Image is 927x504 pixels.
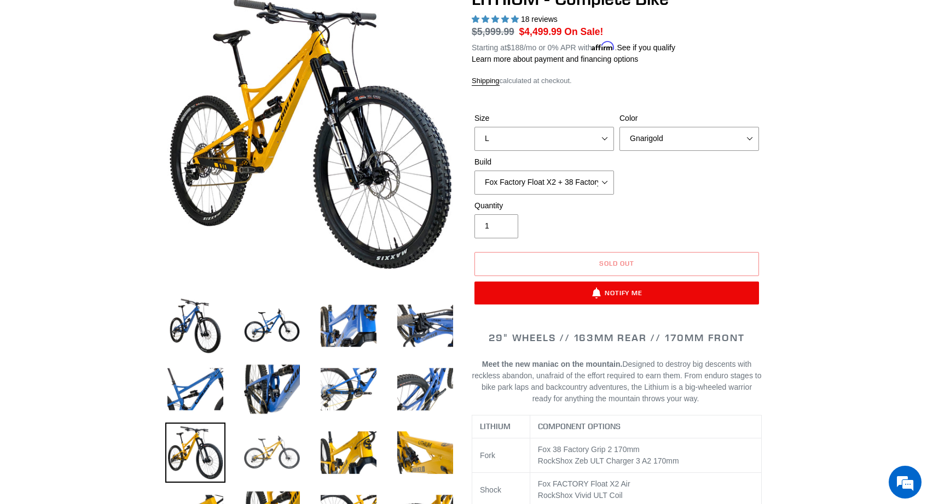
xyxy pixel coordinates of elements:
span: Fox 38 Factory Grip 2 170mm [538,445,640,454]
img: Load image into Gallery viewer, LITHIUM - Complete Bike [165,296,225,356]
td: RockShox mm [530,438,761,473]
span: 18 reviews [521,15,558,24]
span: $188 [507,43,524,52]
img: Load image into Gallery viewer, LITHIUM - Complete Bike [242,423,302,483]
img: Load image into Gallery viewer, LITHIUM - Complete Bike [395,423,455,483]
th: COMPONENT OPTIONS [530,415,761,438]
a: See if you qualify - Learn more about Affirm Financing (opens in modal) [617,43,675,52]
span: Zeb ULT Charger 3 A2 170 [575,456,667,465]
span: . [697,394,699,403]
img: Load image into Gallery viewer, LITHIUM - Complete Bike [242,359,302,419]
span: 29" WHEELS // 163mm REAR // 170mm FRONT [489,331,744,344]
label: Build [474,156,614,168]
td: Fork [472,438,530,473]
button: Notify Me [474,282,759,304]
img: d_696896380_company_1647369064580_696896380 [35,55,62,82]
img: Load image into Gallery viewer, LITHIUM - Complete Bike [242,296,302,356]
p: Starting at /mo or 0% APR with . [472,39,675,54]
label: Color [619,113,759,124]
span: $4,499.99 [519,26,562,37]
div: Minimize live chat window [179,5,206,32]
a: Shipping [472,77,500,86]
img: Load image into Gallery viewer, LITHIUM - Complete Bike [165,359,225,419]
img: Load image into Gallery viewer, LITHIUM - Complete Bike [395,296,455,356]
button: Sold out [474,252,759,276]
b: Meet the new maniac on the mountain. [482,360,623,368]
img: Load image into Gallery viewer, LITHIUM - Complete Bike [165,423,225,483]
span: Sold out [599,259,634,267]
a: Learn more about payment and financing options [472,55,638,63]
span: Designed to destroy big descents with reckless abandon, unafraid of the effort required to earn t... [472,360,762,403]
div: Navigation go back [12,60,28,77]
textarea: Type your message and hit 'Enter' [5,298,208,337]
div: Chat with us now [73,61,200,75]
span: $5,999.99 [472,26,514,37]
span: From enduro stages to bike park laps and backcountry adventures, the Lithium is a big-wheeled war... [482,371,762,403]
span: We're online! [63,138,151,248]
label: Size [474,113,614,124]
img: Load image into Gallery viewer, LITHIUM - Complete Bike [318,423,379,483]
img: Load image into Gallery viewer, LITHIUM - Complete Bike [318,296,379,356]
span: On Sale! [564,25,603,39]
span: Affirm [592,42,615,51]
img: Load image into Gallery viewer, LITHIUM - Complete Bike [395,359,455,419]
div: calculated at checkout. [472,75,762,86]
label: Quantity [474,200,614,212]
th: LITHIUM [472,415,530,438]
span: 5.00 stars [472,15,521,24]
img: Load image into Gallery viewer, LITHIUM - Complete Bike [318,359,379,419]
